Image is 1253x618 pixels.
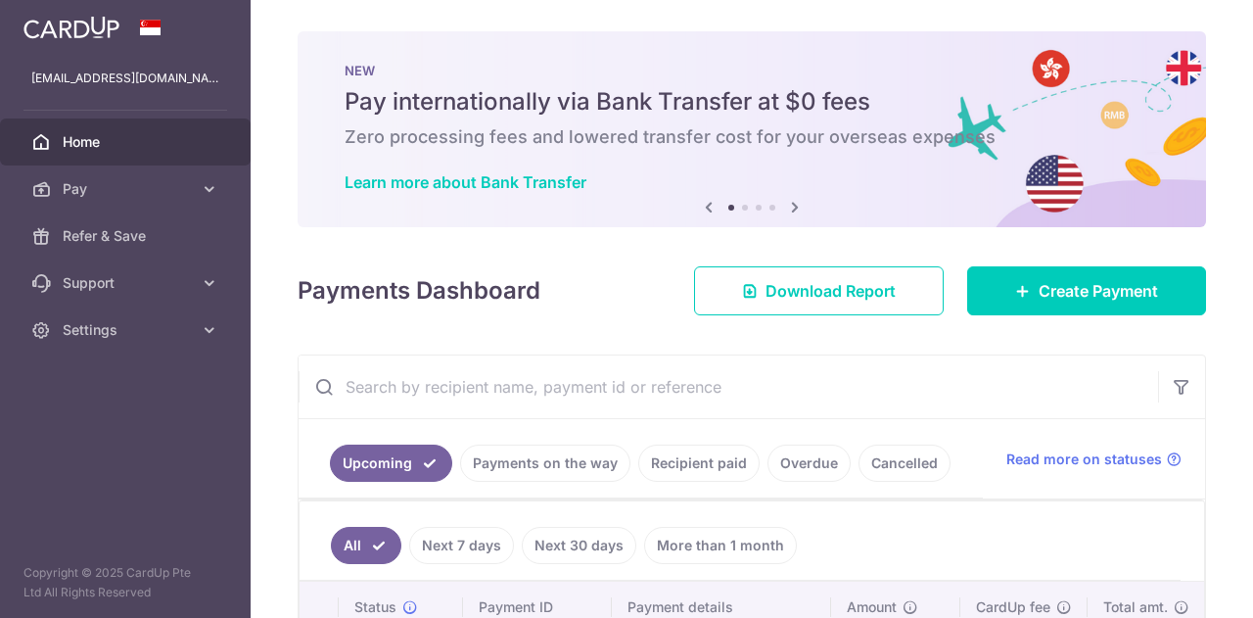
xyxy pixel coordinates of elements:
[330,445,452,482] a: Upcoming
[644,527,797,564] a: More than 1 month
[298,31,1206,227] img: Bank transfer banner
[299,356,1158,418] input: Search by recipient name, payment id or reference
[63,273,192,293] span: Support
[694,266,944,315] a: Download Report
[23,16,119,39] img: CardUp
[63,320,192,340] span: Settings
[345,125,1159,149] h6: Zero processing fees and lowered transfer cost for your overseas expenses
[976,597,1050,617] span: CardUp fee
[460,445,630,482] a: Payments on the way
[331,527,401,564] a: All
[1103,597,1168,617] span: Total amt.
[345,63,1159,78] p: NEW
[63,179,192,199] span: Pay
[409,527,514,564] a: Next 7 days
[859,445,951,482] a: Cancelled
[847,597,897,617] span: Amount
[345,172,586,192] a: Learn more about Bank Transfer
[638,445,760,482] a: Recipient paid
[1006,450,1162,469] span: Read more on statuses
[1039,279,1158,303] span: Create Payment
[522,527,636,564] a: Next 30 days
[354,597,396,617] span: Status
[1006,450,1182,469] a: Read more on statuses
[345,86,1159,118] h5: Pay internationally via Bank Transfer at $0 fees
[63,226,192,246] span: Refer & Save
[767,445,851,482] a: Overdue
[63,132,192,152] span: Home
[31,69,219,88] p: [EMAIL_ADDRESS][DOMAIN_NAME]
[967,266,1206,315] a: Create Payment
[766,279,896,303] span: Download Report
[298,273,540,309] h4: Payments Dashboard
